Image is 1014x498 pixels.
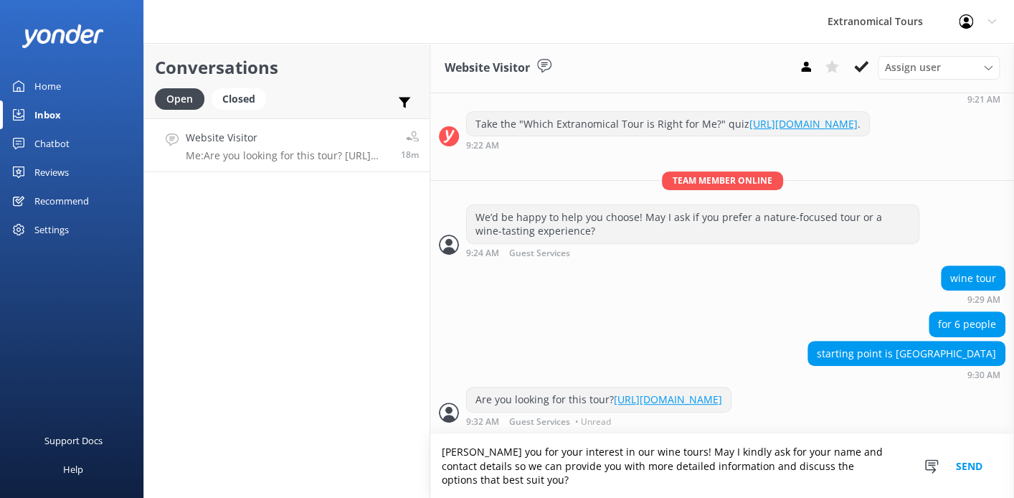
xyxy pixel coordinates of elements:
[34,215,69,244] div: Settings
[34,72,61,100] div: Home
[967,371,1000,380] strong: 9:30 AM
[467,112,869,136] div: Take the "Which Extranomical Tour is Right for Me?" quiz .
[22,24,104,48] img: yonder-white-logo.png
[186,130,390,146] h4: Website Visitor
[34,158,69,187] div: Reviews
[807,370,1005,380] div: Aug 28 2025 09:30am (UTC -07:00) America/Tijuana
[967,95,1000,104] strong: 9:21 AM
[445,59,530,77] h3: Website Visitor
[44,426,103,455] div: Support Docs
[466,416,731,426] div: Aug 28 2025 09:32am (UTC -07:00) America/Tijuana
[155,90,212,106] a: Open
[466,140,870,150] div: Aug 28 2025 09:22am (UTC -07:00) America/Tijuana
[34,129,70,158] div: Chatbot
[34,100,61,129] div: Inbox
[466,141,499,150] strong: 9:22 AM
[155,88,204,110] div: Open
[430,434,1014,498] textarea: [PERSON_NAME] you for your interest in our wine tours! May I kindly ask for your name and contact...
[509,418,570,426] span: Guest Services
[942,266,1005,291] div: wine tour
[466,418,499,426] strong: 9:32 AM
[63,455,83,484] div: Help
[466,248,919,258] div: Aug 28 2025 09:24am (UTC -07:00) America/Tijuana
[808,342,1005,366] div: starting point is [GEOGRAPHIC_DATA]
[186,149,390,162] p: Me: Are you looking for this tour? [URL][DOMAIN_NAME]
[575,418,611,426] span: • Unread
[401,149,419,161] span: Aug 28 2025 09:32am (UTC -07:00) America/Tijuana
[662,172,783,189] span: Team member online
[466,249,499,258] strong: 9:24 AM
[749,117,858,131] a: [URL][DOMAIN_NAME]
[155,54,419,81] h2: Conversations
[942,434,996,498] button: Send
[967,296,1000,304] strong: 9:29 AM
[467,205,919,243] div: We’d be happy to help you choose! May I ask if you prefer a nature-focused tour or a wine-tasting...
[467,387,731,412] div: Are you looking for this tour?
[144,118,430,172] a: Website VisitorMe:Are you looking for this tour? [URL][DOMAIN_NAME]18m
[212,88,266,110] div: Closed
[929,312,1005,337] div: for 6 people
[212,90,273,106] a: Closed
[907,94,1005,104] div: Aug 28 2025 09:21am (UTC -07:00) America/Tijuana
[885,60,941,75] span: Assign user
[941,294,1005,304] div: Aug 28 2025 09:29am (UTC -07:00) America/Tijuana
[509,249,570,258] span: Guest Services
[34,187,89,215] div: Recommend
[614,393,722,406] a: [URL][DOMAIN_NAME]
[878,56,1000,79] div: Assign User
